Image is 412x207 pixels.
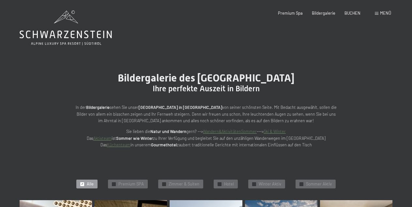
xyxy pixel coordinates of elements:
span: Premium SPA [118,181,144,187]
a: Aktivteam [93,136,112,141]
span: Zimmer & Suiten [169,181,199,187]
a: Wandern&AktivitätenSommer [203,129,257,134]
a: BUCHEN [344,10,360,16]
span: Bildergalerie des [GEOGRAPHIC_DATA] [118,72,295,84]
a: Bildergalerie [312,10,335,16]
span: Menü [380,10,391,16]
span: ✓ [219,182,221,186]
strong: Gourmethotel [151,142,177,147]
a: Ski & Winter [264,129,286,134]
a: Premium Spa [278,10,303,16]
a: Küchenteam [107,142,130,147]
span: Sommer Aktiv [306,181,332,187]
span: ✓ [113,182,115,186]
p: Sie lieben die gern? --> ---> Das ist zu Ihrer Verfügung und begleitet Sie auf den unzähligen Wan... [76,128,337,148]
p: In der sehen Sie unser von seiner schönsten Seite. Mit Bedacht ausgewählt, sollen die Bilder von ... [76,104,337,124]
span: Hotel [224,181,234,187]
span: ✓ [81,182,84,186]
strong: Sommer wie Winter [116,136,153,141]
span: ✓ [163,182,165,186]
span: Alle [87,181,94,187]
strong: [GEOGRAPHIC_DATA] in [GEOGRAPHIC_DATA] [139,105,222,110]
strong: Bildergalerie [86,105,110,110]
span: ✓ [253,182,255,186]
span: Winter Aktiv [259,181,281,187]
span: Ihre perfekte Auszeit in Bildern [153,84,260,93]
span: ✓ [300,182,303,186]
strong: Natur und Wandern [150,129,186,134]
